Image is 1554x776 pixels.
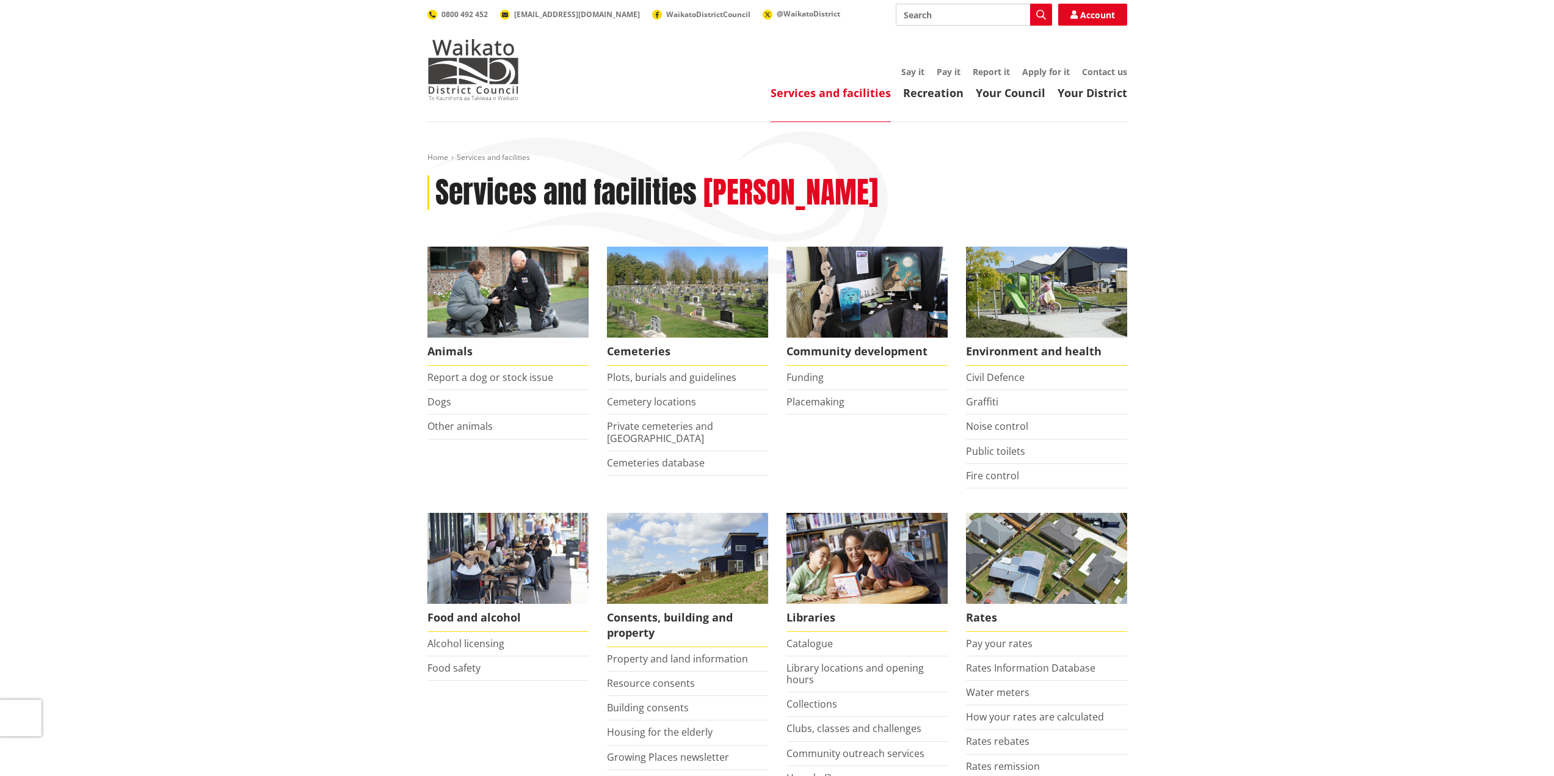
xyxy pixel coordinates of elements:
a: Housing for the elderly [607,725,713,739]
a: Community outreach services [786,747,924,760]
a: Dogs [427,395,451,408]
span: Rates [966,604,1127,632]
a: Noise control [966,419,1028,433]
nav: breadcrumb [427,153,1127,163]
span: Cemeteries [607,338,768,366]
a: Fire control [966,469,1019,482]
span: Food and alcohol [427,604,589,632]
img: Food and Alcohol in the Waikato [427,513,589,604]
a: Apply for it [1022,66,1070,78]
a: Recreation [903,85,964,100]
a: Pay your rates online Rates [966,513,1127,632]
a: Say it [901,66,924,78]
a: Food and Alcohol in the Waikato Food and alcohol [427,513,589,632]
a: Cemeteries database [607,456,705,470]
a: Services and facilities [771,85,891,100]
span: Animals [427,338,589,366]
a: Cemetery locations [607,395,696,408]
a: Your Council [976,85,1045,100]
a: Civil Defence [966,371,1025,384]
a: Home [427,152,448,162]
a: Rates Information Database [966,661,1095,675]
a: New Pokeno housing development Consents, building and property [607,513,768,647]
span: Community development [786,338,948,366]
a: Property and land information [607,652,748,665]
a: How your rates are calculated [966,710,1104,723]
img: Matariki Travelling Suitcase Art Exhibition [786,247,948,338]
a: @WaikatoDistrict [763,9,840,19]
a: Huntly Cemetery Cemeteries [607,247,768,366]
a: Food safety [427,661,481,675]
a: Rates rebates [966,734,1029,748]
a: Funding [786,371,824,384]
img: Animal Control [427,247,589,338]
a: Report a dog or stock issue [427,371,553,384]
a: WaikatoDistrictCouncil [652,9,750,20]
img: Land and property thumbnail [607,513,768,604]
span: WaikatoDistrictCouncil [666,9,750,20]
a: Report it [973,66,1010,78]
a: New housing in Pokeno Environment and health [966,247,1127,366]
a: Alcohol licensing [427,637,504,650]
a: Your District [1058,85,1127,100]
h2: [PERSON_NAME] [703,175,878,211]
span: @WaikatoDistrict [777,9,840,19]
a: Private cemeteries and [GEOGRAPHIC_DATA] [607,419,713,444]
a: Graffiti [966,395,998,408]
a: Matariki Travelling Suitcase Art Exhibition Community development [786,247,948,366]
a: Plots, burials and guidelines [607,371,736,384]
a: Library membership is free to everyone who lives in the Waikato district. Libraries [786,513,948,632]
a: [EMAIL_ADDRESS][DOMAIN_NAME] [500,9,640,20]
a: Pay your rates [966,637,1033,650]
a: Resource consents [607,676,695,690]
a: Catalogue [786,637,833,650]
a: Placemaking [786,395,844,408]
span: Services and facilities [457,152,530,162]
a: Waikato District Council Animal Control team Animals [427,247,589,366]
input: Search input [896,4,1052,26]
a: Growing Places newsletter [607,750,729,764]
span: Libraries [786,604,948,632]
a: Other animals [427,419,493,433]
img: New housing in Pokeno [966,247,1127,338]
img: Waikato District Council libraries [786,513,948,604]
a: Pay it [937,66,960,78]
h1: Services and facilities [435,175,697,211]
a: Clubs, classes and challenges [786,722,921,735]
img: Rates-thumbnail [966,513,1127,604]
span: 0800 492 452 [441,9,488,20]
a: Public toilets [966,444,1025,458]
a: 0800 492 452 [427,9,488,20]
span: Consents, building and property [607,604,768,647]
img: Huntly Cemetery [607,247,768,338]
a: Contact us [1082,66,1127,78]
a: Collections [786,697,837,711]
a: Building consents [607,701,689,714]
a: Library locations and opening hours [786,661,924,686]
span: [EMAIL_ADDRESS][DOMAIN_NAME] [514,9,640,20]
a: Account [1058,4,1127,26]
span: Environment and health [966,338,1127,366]
a: Rates remission [966,760,1040,773]
img: Waikato District Council - Te Kaunihera aa Takiwaa o Waikato [427,39,519,100]
a: Water meters [966,686,1029,699]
